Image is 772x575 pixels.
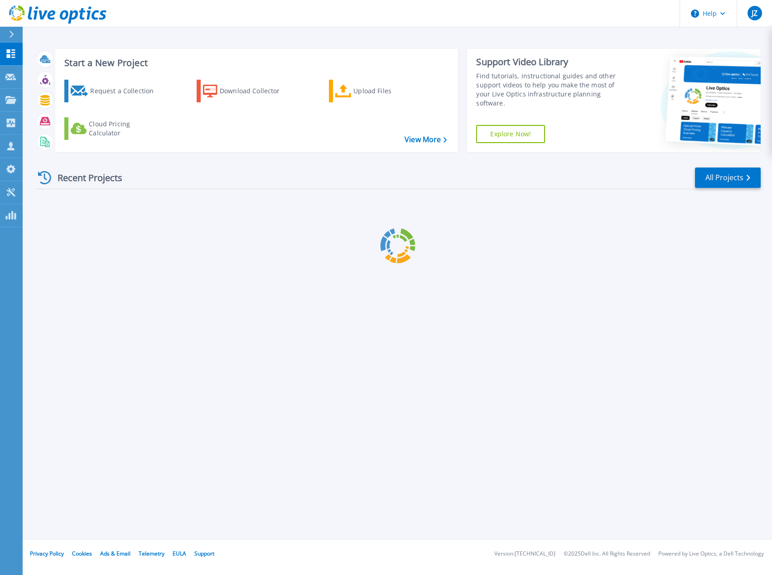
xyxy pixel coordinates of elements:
[220,82,292,100] div: Download Collector
[752,10,758,17] span: JZ
[405,135,447,144] a: View More
[30,550,64,557] a: Privacy Policy
[494,551,555,557] li: Version: [TECHNICAL_ID]
[658,551,764,557] li: Powered by Live Optics, a Dell Technology
[173,550,186,557] a: EULA
[64,80,165,102] a: Request a Collection
[35,167,135,189] div: Recent Projects
[100,550,130,557] a: Ads & Email
[564,551,650,557] li: © 2025 Dell Inc. All Rights Reserved
[197,80,298,102] a: Download Collector
[353,82,426,100] div: Upload Files
[89,120,161,138] div: Cloud Pricing Calculator
[194,550,214,557] a: Support
[476,125,545,143] a: Explore Now!
[64,117,165,140] a: Cloud Pricing Calculator
[329,80,430,102] a: Upload Files
[695,168,761,188] a: All Projects
[64,58,447,68] h3: Start a New Project
[476,56,625,68] div: Support Video Library
[476,72,625,108] div: Find tutorials, instructional guides and other support videos to help you make the most of your L...
[90,82,163,100] div: Request a Collection
[72,550,92,557] a: Cookies
[139,550,164,557] a: Telemetry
